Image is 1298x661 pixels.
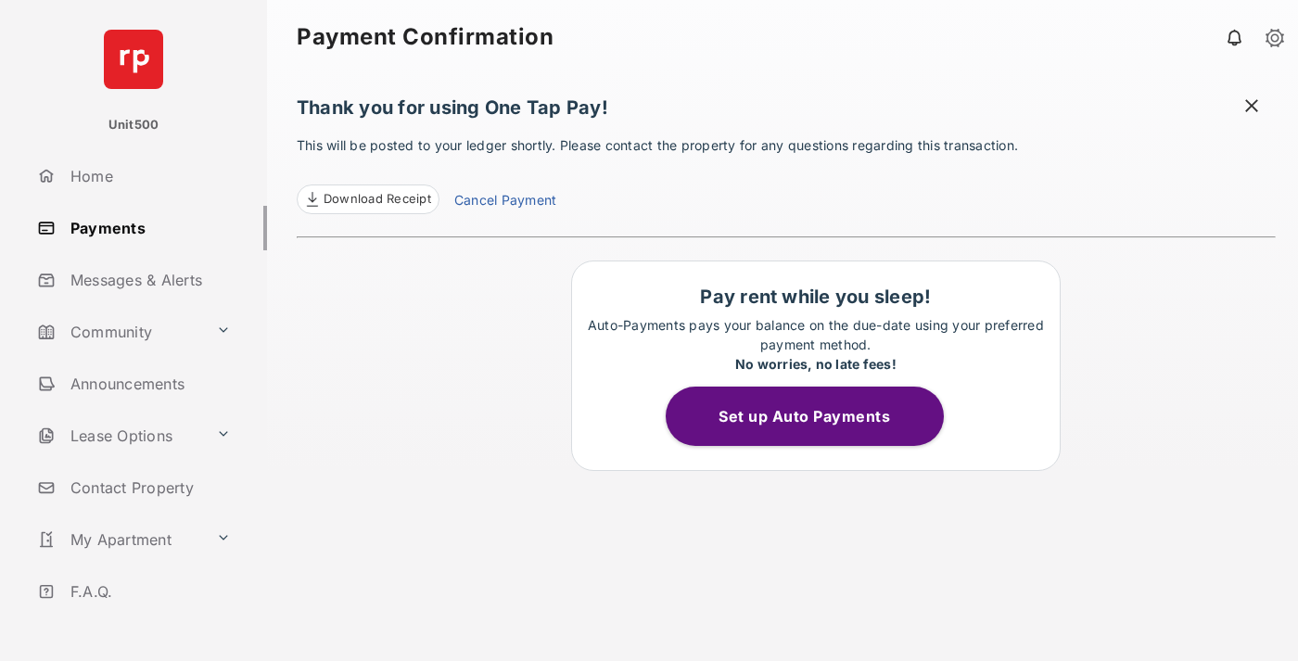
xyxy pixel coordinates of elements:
img: svg+xml;base64,PHN2ZyB4bWxucz0iaHR0cDovL3d3dy53My5vcmcvMjAwMC9zdmciIHdpZHRoPSI2NCIgaGVpZ2h0PSI2NC... [104,30,163,89]
a: F.A.Q. [30,569,267,614]
div: No worries, no late fees! [581,354,1050,374]
a: Set up Auto Payments [666,407,966,426]
h1: Thank you for using One Tap Pay! [297,96,1276,128]
span: Download Receipt [324,190,431,209]
a: Messages & Alerts [30,258,267,302]
a: Community [30,310,209,354]
a: Announcements [30,362,267,406]
a: Home [30,154,267,198]
strong: Payment Confirmation [297,26,554,48]
p: Unit500 [108,116,159,134]
a: My Apartment [30,517,209,562]
a: Download Receipt [297,184,439,214]
a: Payments [30,206,267,250]
p: Auto-Payments pays your balance on the due-date using your preferred payment method. [581,315,1050,374]
p: This will be posted to your ledger shortly. Please contact the property for any questions regardi... [297,135,1276,214]
h1: Pay rent while you sleep! [581,286,1050,308]
a: Cancel Payment [454,190,556,214]
button: Set up Auto Payments [666,387,944,446]
a: Lease Options [30,413,209,458]
a: Contact Property [30,465,267,510]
